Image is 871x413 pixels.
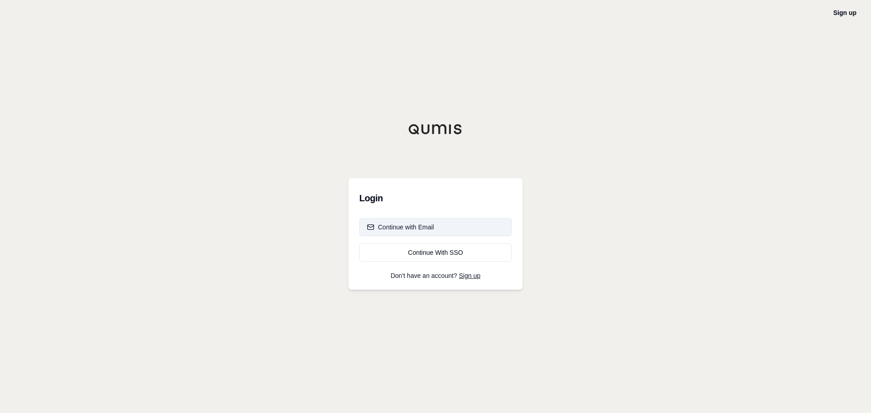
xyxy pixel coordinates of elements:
[408,124,463,135] img: Qumis
[359,218,512,236] button: Continue with Email
[359,243,512,262] a: Continue With SSO
[833,9,856,16] a: Sign up
[367,248,504,257] div: Continue With SSO
[359,189,512,207] h3: Login
[359,272,512,279] p: Don't have an account?
[459,272,480,279] a: Sign up
[367,223,434,232] div: Continue with Email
